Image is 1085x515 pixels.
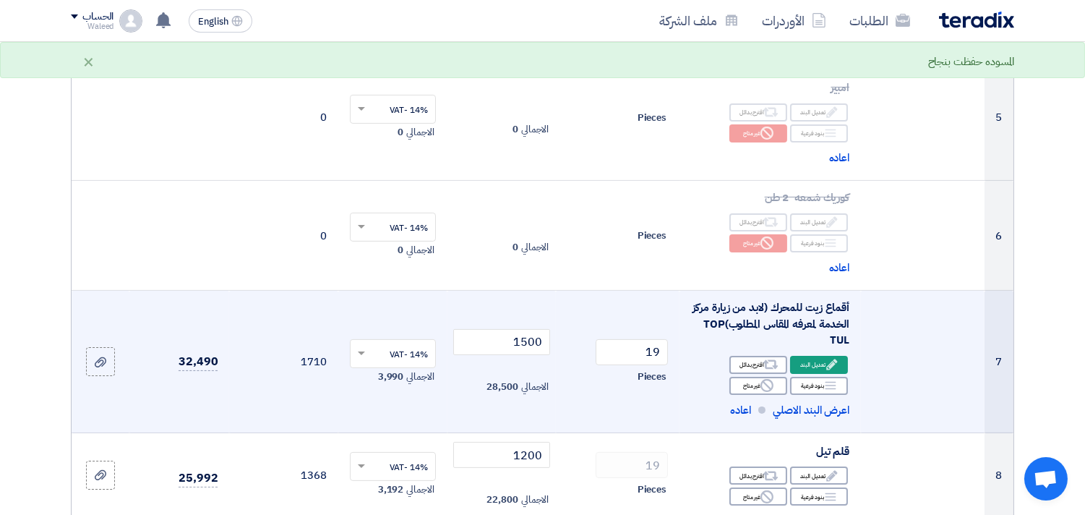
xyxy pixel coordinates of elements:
[730,402,751,419] span: اعاده
[398,243,403,257] span: 0
[521,380,549,394] span: الاجمالي
[729,356,787,374] div: اقترح بدائل
[487,493,518,507] span: 22,800
[790,124,848,142] div: بنود فرعية
[729,103,787,122] div: اقترح بدائل
[729,124,787,142] div: غير متاح
[350,452,436,481] ng-select: VAT
[638,229,666,243] span: Pieces
[71,22,113,30] div: Waleed
[638,370,666,384] span: Pieces
[816,443,849,459] span: قلم تيل
[985,291,1013,433] td: 7
[838,4,922,38] a: الطلبات
[790,356,848,374] div: تعديل البند
[648,4,750,38] a: ملف الشركة
[596,339,668,365] input: RFQ_STEP1.ITEMS.2.AMOUNT_TITLE
[1024,457,1068,501] div: Open chat
[790,467,848,485] div: تعديل البند
[179,469,218,488] span: 25,992
[350,95,436,124] ng-select: VAT
[985,181,1013,291] td: 6
[729,234,787,252] div: غير متاح
[829,260,850,276] span: اعاده
[229,181,338,291] td: 0
[378,482,404,497] span: 3,192
[691,299,849,349] div: أقماع زيت للمحرك (لابد من زيارة مركز الخدمة لمعرفه المقاس المطلوب)TOP TUL
[521,122,549,137] span: الاجمالي
[453,329,551,355] input: أدخل سعر الوحدة
[939,12,1014,28] img: Teradix logo
[350,339,436,368] ng-select: VAT
[521,493,549,507] span: الاجمالي
[521,240,549,255] span: الاجمالي
[229,54,338,181] td: 0
[453,442,551,468] input: أدخل سعر الوحدة
[179,353,218,371] span: 32,490
[350,213,436,242] ng-select: VAT
[82,53,95,70] div: ×
[189,9,252,33] button: English
[790,488,848,506] div: بنود فرعية
[638,111,666,125] span: Pieces
[398,125,403,140] span: 0
[406,125,434,140] span: الاجمالي
[985,54,1013,181] td: 5
[198,17,228,27] span: English
[119,9,142,33] img: profile_test.png
[729,377,787,395] div: غير متاح
[928,54,1014,70] div: المسوده حفظت بنجاح
[729,488,787,506] div: غير متاح
[638,482,666,497] span: Pieces
[82,11,113,23] div: الحساب
[229,291,338,433] td: 1710
[829,150,850,166] span: اعاده
[790,213,848,231] div: تعديل البند
[790,234,848,252] div: بنود فرعية
[596,452,668,478] input: RFQ_STEP1.ITEMS.2.AMOUNT_TITLE
[406,370,434,384] span: الاجمالي
[790,103,848,122] div: تعديل البند
[790,377,848,395] div: بنود فرعية
[729,213,787,231] div: اقترح بدائل
[406,243,434,257] span: الاجمالي
[378,370,404,384] span: 3,990
[513,122,518,137] span: 0
[513,240,518,255] span: 0
[773,402,849,419] span: اعرض البند الاصلي
[406,482,434,497] span: الاجمالي
[729,467,787,485] div: اقترح بدائل
[750,4,838,38] a: الأوردرات
[487,380,518,394] span: 28,500
[765,190,849,205] span: كوريك شمعه 2 طن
